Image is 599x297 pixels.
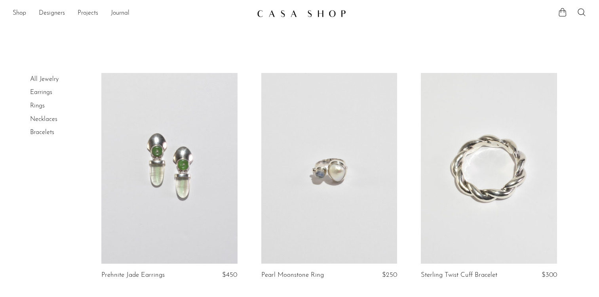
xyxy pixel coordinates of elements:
[30,89,52,96] a: Earrings
[222,272,237,278] span: $450
[30,76,59,82] a: All Jewelry
[382,272,397,278] span: $250
[30,129,54,136] a: Bracelets
[542,272,557,278] span: $300
[13,7,251,20] ul: NEW HEADER MENU
[13,7,251,20] nav: Desktop navigation
[111,8,129,19] a: Journal
[101,272,165,279] a: Prehnite Jade Earrings
[78,8,98,19] a: Projects
[421,272,497,279] a: Sterling Twist Cuff Bracelet
[30,116,57,123] a: Necklaces
[30,103,45,109] a: Rings
[39,8,65,19] a: Designers
[13,8,26,19] a: Shop
[261,272,324,279] a: Pearl Moonstone Ring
